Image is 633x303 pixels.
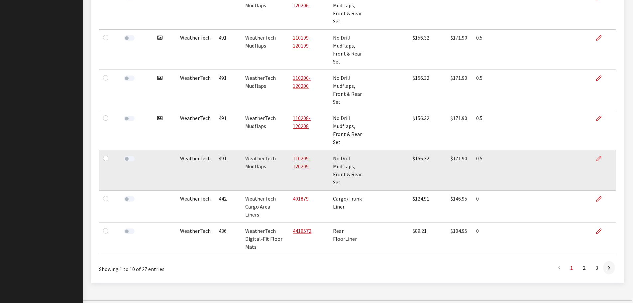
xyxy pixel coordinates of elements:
[241,30,289,70] td: WeatherTech Mudflaps
[329,110,369,150] td: No Drill Mudflaps, Front & Rear Set
[241,150,289,191] td: WeatherTech Mudflaps
[124,196,135,202] label: Activate Part
[215,70,241,110] td: 491
[596,191,607,207] a: Edit Part
[176,110,215,150] td: WeatherTech
[241,223,289,255] td: WeatherTech Digital-Fit Floor Mats
[409,110,447,150] td: $156.32
[409,191,447,223] td: $124.91
[176,223,215,255] td: WeatherTech
[157,35,162,41] i: Has image
[124,35,135,41] label: Activate Part
[578,261,590,274] a: 2
[215,191,241,223] td: 442
[566,261,578,274] a: 1
[447,150,472,191] td: $171.90
[293,155,311,170] a: 110209-120209
[447,70,472,110] td: $171.90
[241,191,289,223] td: WeatherTech Cargo Area Liners
[596,70,607,86] a: Edit Part
[215,150,241,191] td: 491
[215,30,241,70] td: 491
[293,227,311,234] a: 4419572
[157,116,162,121] i: Has image
[472,150,510,191] td: 0.5
[472,223,510,255] td: 0
[329,70,369,110] td: No Drill Mudflaps, Front & Rear Set
[176,191,215,223] td: WeatherTech
[293,115,311,129] a: 110208-120208
[596,30,607,46] a: Edit Part
[591,261,603,274] a: 3
[472,110,510,150] td: 0.5
[293,34,311,49] a: 110199-120199
[329,150,369,191] td: No Drill Mudflaps, Front & Rear Set
[447,223,472,255] td: $104.95
[215,223,241,255] td: 436
[215,110,241,150] td: 491
[241,110,289,150] td: WeatherTech Mudflaps
[596,223,607,239] a: Edit Part
[472,191,510,223] td: 0
[176,30,215,70] td: WeatherTech
[596,110,607,127] a: Edit Part
[124,76,135,81] label: Activate Part
[329,223,369,255] td: Rear FloorLiner
[472,70,510,110] td: 0.5
[124,156,135,161] label: Activate Part
[409,30,447,70] td: $156.32
[409,150,447,191] td: $156.32
[124,228,135,234] label: Activate Part
[124,116,135,121] label: Activate Part
[329,30,369,70] td: No Drill Mudflaps, Front & Rear Set
[176,70,215,110] td: WeatherTech
[447,30,472,70] td: $171.90
[157,76,162,81] i: Has image
[99,260,310,273] div: Showing 1 to 10 of 27 entries
[447,110,472,150] td: $171.90
[596,150,607,167] a: Edit Part
[176,150,215,191] td: WeatherTech
[293,75,311,89] a: 110200-120200
[329,191,369,223] td: Cargo/Trunk Liner
[447,191,472,223] td: $146.95
[293,195,309,202] a: 401879
[409,70,447,110] td: $156.32
[472,30,510,70] td: 0.5
[241,70,289,110] td: WeatherTech Mudflaps
[409,223,447,255] td: $89.21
